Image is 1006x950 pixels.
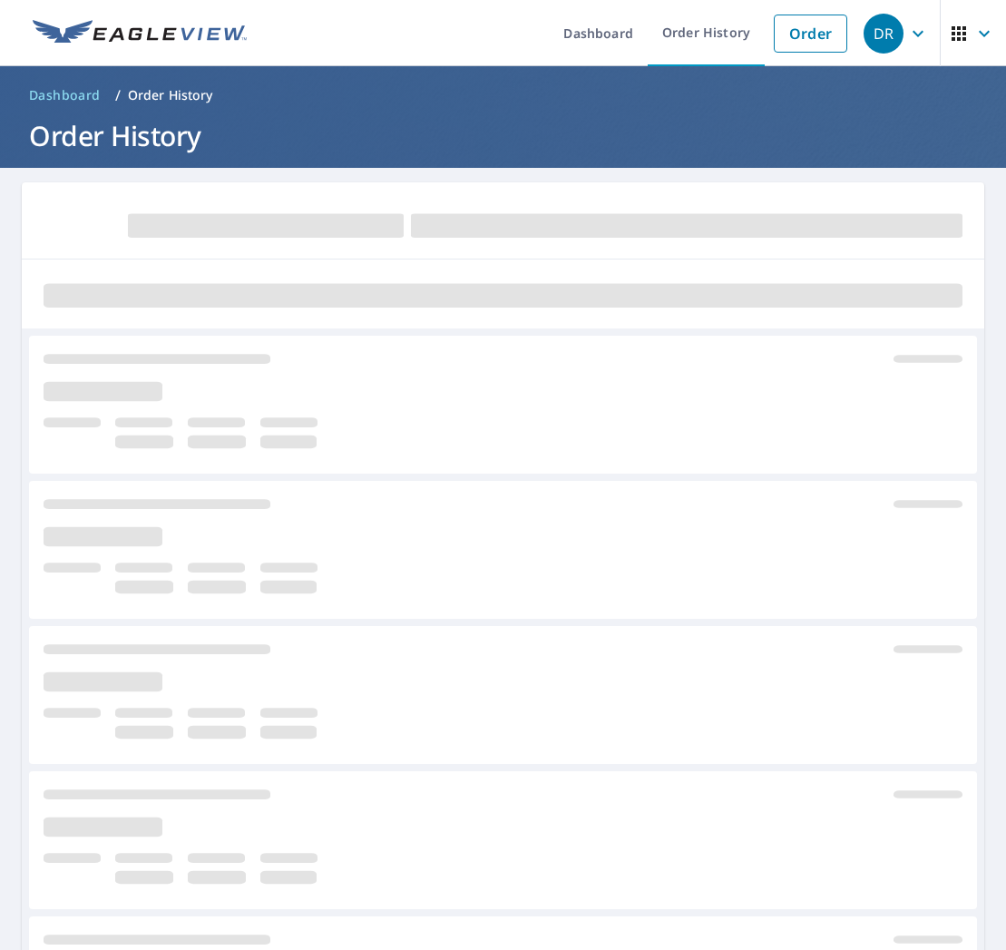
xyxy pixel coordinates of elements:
h1: Order History [22,117,984,154]
span: Dashboard [29,86,101,104]
div: DR [864,14,903,54]
li: / [115,84,121,106]
p: Order History [128,86,213,104]
a: Order [774,15,847,53]
a: Dashboard [22,81,108,110]
nav: breadcrumb [22,81,984,110]
img: EV Logo [33,20,247,47]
